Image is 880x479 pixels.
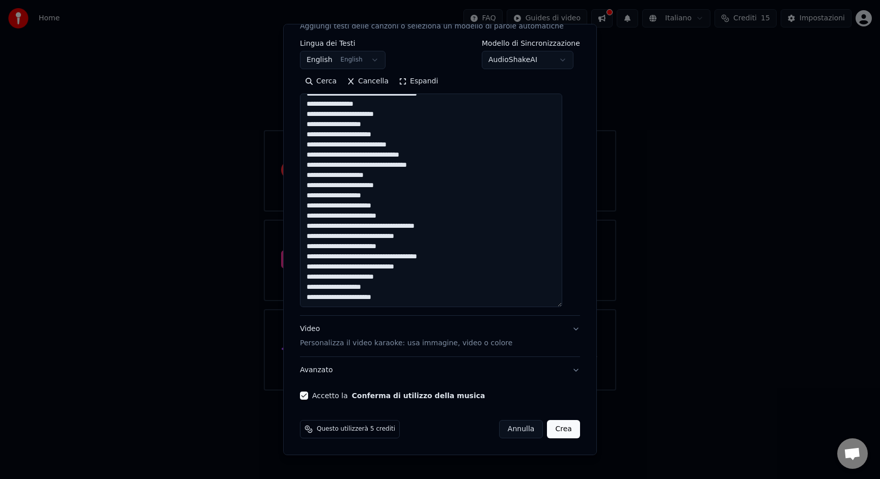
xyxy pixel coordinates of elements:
label: Accetto la [312,392,485,399]
label: Lingua dei Testi [300,40,386,47]
div: TestiAggiungi testi delle canzoni o seleziona un modello di parole automatiche [300,40,580,315]
button: Accetto la [352,392,485,399]
label: Modello di Sincronizzazione [482,40,580,47]
p: Aggiungi testi delle canzoni o seleziona un modello di parole automatiche [300,21,564,32]
button: Annulla [499,420,543,438]
button: Avanzato [300,357,580,383]
button: Espandi [394,73,443,89]
button: Crea [547,420,580,438]
button: Cancella [342,73,394,89]
span: Questo utilizzerà 5 crediti [317,425,395,433]
div: Video [300,324,512,348]
button: Cerca [300,73,342,89]
button: VideoPersonalizza il video karaoke: usa immagine, video o colore [300,316,580,356]
p: Personalizza il video karaoke: usa immagine, video o colore [300,338,512,348]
